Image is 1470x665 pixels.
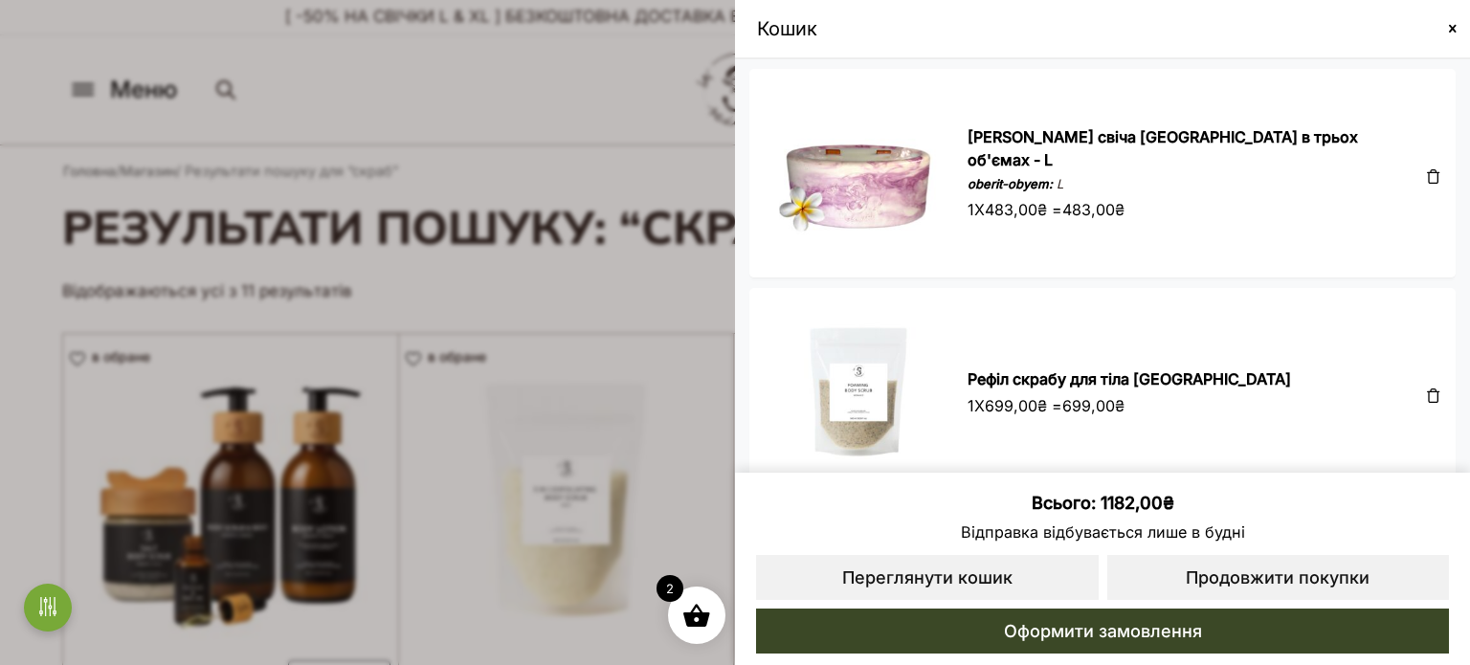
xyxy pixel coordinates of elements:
bdi: 483,00 [985,200,1047,219]
a: Оформити замовлення [754,607,1451,655]
span: 2 [657,575,683,602]
span: = [1052,198,1125,221]
bdi: 699,00 [985,396,1047,415]
span: ₴ [1163,493,1174,513]
a: Продовжити покупки [1105,553,1452,602]
a: [PERSON_NAME] свіча [GEOGRAPHIC_DATA] в трьох об'ємах - L [968,127,1358,169]
bdi: 1182,00 [1101,493,1174,513]
span: ₴ [1037,198,1047,221]
span: ₴ [1115,198,1125,221]
span: Відправка відбувається лише в будні [754,521,1451,543]
span: 1 [968,394,974,417]
a: Рефіл скрабу для тіла [GEOGRAPHIC_DATA] [968,369,1291,388]
div: X [968,198,1416,221]
span: Кошик [757,14,817,43]
span: = [1052,394,1125,417]
dt: oberit-obyem: [968,175,1053,194]
span: Всього [1032,493,1101,513]
p: L [1057,175,1063,192]
span: 1 [968,198,974,221]
div: X [968,394,1416,417]
bdi: 699,00 [1062,396,1125,415]
span: ₴ [1037,394,1047,417]
span: ₴ [1115,394,1125,417]
a: Переглянути кошик [754,553,1101,602]
bdi: 483,00 [1062,200,1125,219]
